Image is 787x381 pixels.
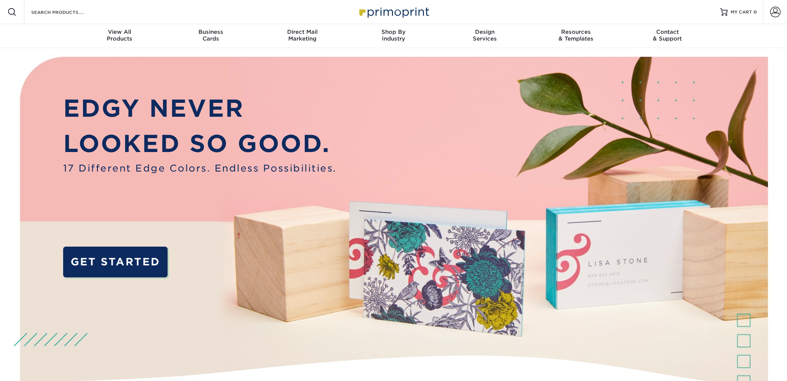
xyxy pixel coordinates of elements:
p: EDGY NEVER [63,91,337,126]
a: View AllProducts [74,24,165,48]
span: Resources [530,29,622,35]
a: Contact& Support [622,24,713,48]
div: Marketing [257,29,348,42]
div: & Support [622,29,713,42]
div: & Templates [530,29,622,42]
div: Products [74,29,165,42]
span: Shop By [348,29,439,35]
a: Shop ByIndustry [348,24,439,48]
a: Direct MailMarketing [257,24,348,48]
span: 0 [754,9,757,15]
div: Services [439,29,530,42]
div: Industry [348,29,439,42]
div: Cards [165,29,257,42]
span: Business [165,29,257,35]
a: DesignServices [439,24,530,48]
a: Resources& Templates [530,24,622,48]
a: GET STARTED [63,247,168,278]
img: Primoprint [356,4,431,20]
span: Design [439,29,530,35]
a: BusinessCards [165,24,257,48]
span: Direct Mail [257,29,348,35]
input: SEARCH PRODUCTS..... [30,8,104,17]
span: Contact [622,29,713,35]
span: MY CART [731,9,752,15]
span: 17 Different Edge Colors. Endless Possibilities. [63,161,337,176]
span: View All [74,29,165,35]
p: LOOKED SO GOOD. [63,126,337,161]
